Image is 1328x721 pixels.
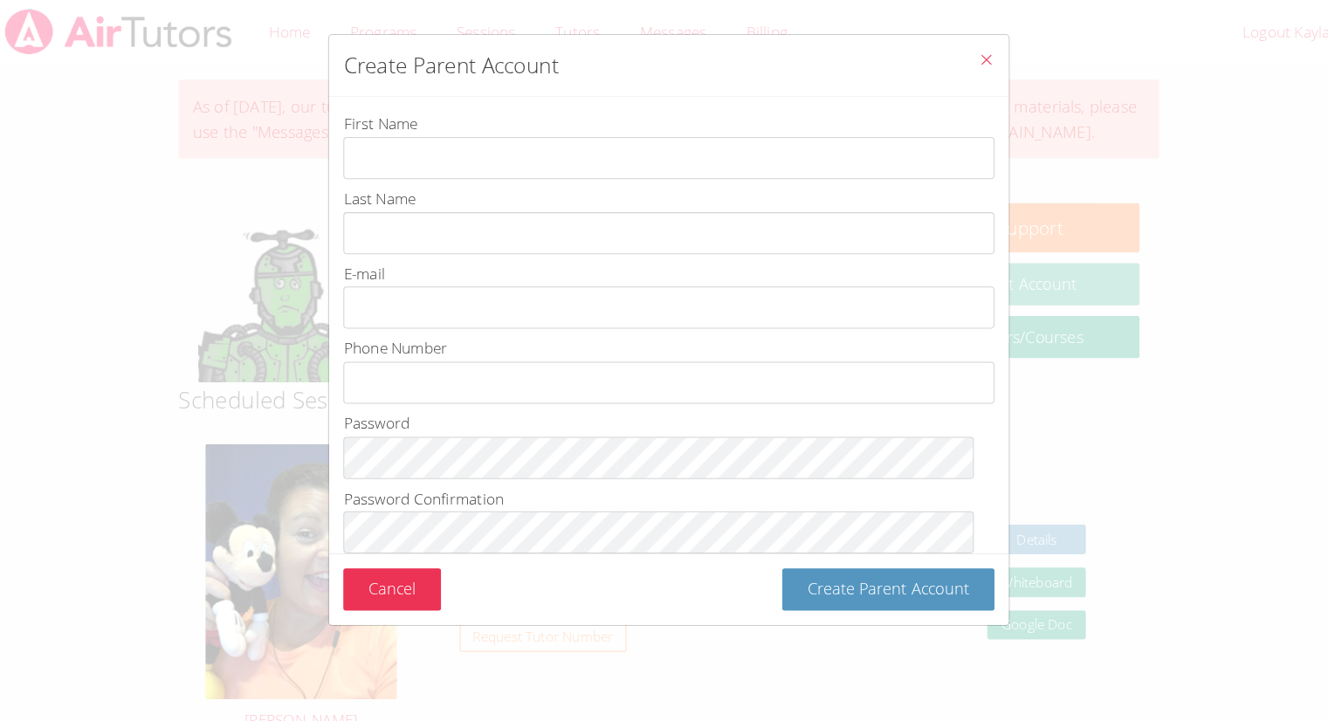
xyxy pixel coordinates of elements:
[347,110,419,130] span: First Name
[347,476,503,496] span: Password Confirmation
[953,34,995,87] button: Close
[347,353,981,394] input: Phone Number
[347,48,556,79] h2: Create Parent Account
[347,426,961,467] input: Password
[347,329,448,349] span: Phone Number
[347,134,981,175] input: First Name
[347,498,961,539] input: Password Confirmation
[347,554,442,595] button: Cancel
[347,207,981,248] input: Last Name
[774,554,981,595] button: Create Parent Account
[347,183,417,203] span: Last Name
[347,402,411,422] span: Password
[347,279,981,320] input: E-mail
[347,257,387,277] span: E-mail
[799,563,957,584] span: Create Parent Account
